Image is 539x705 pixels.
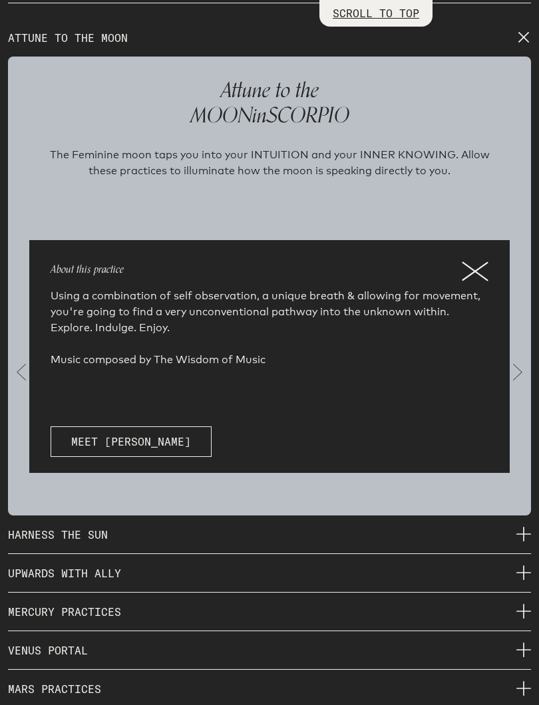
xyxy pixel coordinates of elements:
[8,19,531,57] p: ATTUNE TO THE MOON
[51,426,212,457] a: Meet [PERSON_NAME]
[51,261,488,277] p: About this practice
[8,516,531,554] p: HARNESS THE SUN
[252,98,267,133] span: in
[8,632,531,670] p: VENUS PORTAL
[29,78,510,142] p: MOON SCORPIO
[221,73,319,108] span: Attune to the
[51,288,488,368] p: Using a combination of self observation, a unique breath & allowing for movement, you're going to...
[8,593,531,631] p: MERCURY PRACTICES
[8,555,531,593] p: UPWARDS WITH ALLY
[333,5,419,21] p: SCROLL TO TOP
[35,147,504,213] p: The Feminine moon taps you into your INTUITION and your INNER KNOWING. Allow these practices to i...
